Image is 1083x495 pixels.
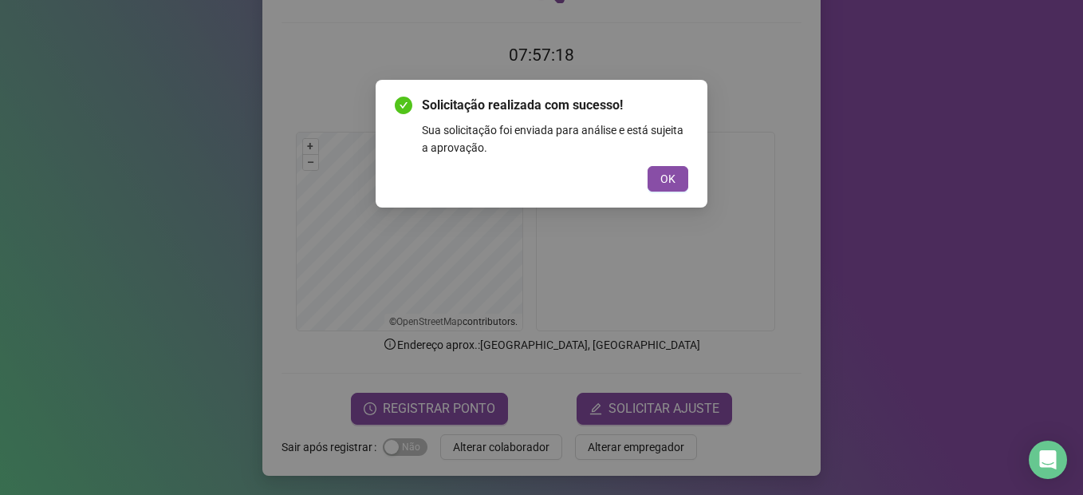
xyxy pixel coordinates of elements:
[1029,441,1067,479] div: Open Intercom Messenger
[422,96,688,115] span: Solicitação realizada com sucesso!
[660,170,675,188] span: OK
[395,97,412,114] span: check-circle
[648,166,688,192] button: OK
[422,121,688,156] div: Sua solicitação foi enviada para análise e está sujeita a aprovação.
